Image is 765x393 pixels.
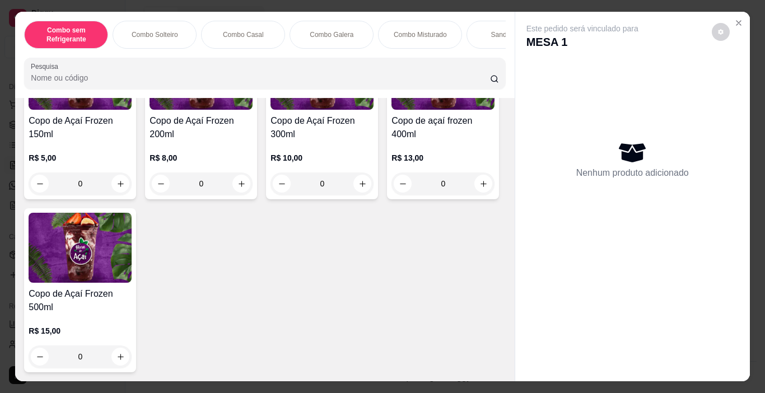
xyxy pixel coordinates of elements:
p: Nenhum produto adicionado [576,166,689,180]
p: Combo Solteiro [132,30,178,39]
p: R$ 15,00 [29,325,132,336]
p: Este pedido será vinculado para [526,23,638,34]
h4: Copo de Açaí Frozen 500ml [29,287,132,314]
input: Pesquisa [31,72,490,83]
button: increase-product-quantity [111,175,129,193]
p: MESA 1 [526,34,638,50]
h4: Copo de Açaí Frozen 200ml [150,114,253,141]
h4: Copo de Açaí Frozen 150ml [29,114,132,141]
p: R$ 8,00 [150,152,253,163]
p: Combo Misturado [394,30,447,39]
p: R$ 10,00 [270,152,374,163]
p: R$ 5,00 [29,152,132,163]
p: Sanduíches [491,30,526,39]
p: Combo sem Refrigerante [34,26,99,44]
h4: Copo de açaí frozen 400ml [391,114,495,141]
button: Close [730,14,748,32]
button: decrease-product-quantity [712,23,730,41]
p: R$ 13,00 [391,152,495,163]
p: Combo Casal [223,30,264,39]
button: decrease-product-quantity [31,175,49,193]
img: product-image [29,213,132,283]
h4: Copo de Açaí Frozen 300ml [270,114,374,141]
label: Pesquisa [31,62,62,71]
p: Combo Galera [310,30,353,39]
